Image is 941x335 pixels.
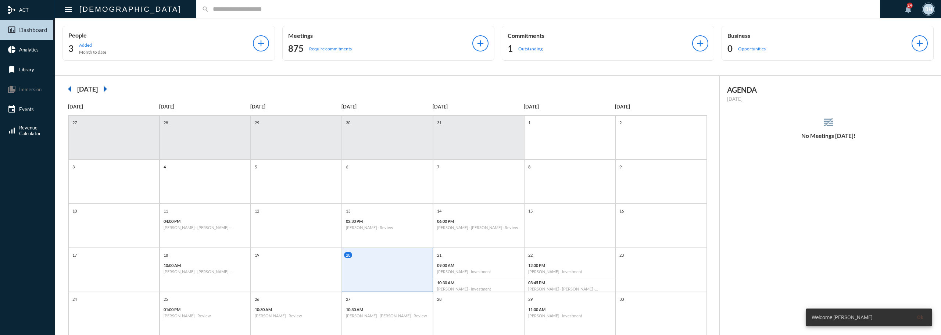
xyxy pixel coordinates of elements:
p: Opportunities [738,46,766,51]
p: 10:30 AM [346,307,429,312]
mat-icon: Side nav toggle icon [64,5,73,14]
p: 16 [618,208,626,214]
p: 1 [526,120,532,126]
p: 04:00 PM [164,219,247,224]
h2: [DEMOGRAPHIC_DATA] [79,3,182,15]
span: Library [19,67,34,72]
p: 11:00 AM [528,307,611,312]
p: 09:00 AM [437,263,520,268]
p: Added [79,42,106,48]
h2: 875 [288,43,304,54]
p: [DATE] [433,104,524,110]
h6: [PERSON_NAME] - Review [164,313,247,318]
h6: [PERSON_NAME] - Investment [437,269,520,274]
mat-icon: notifications [904,5,913,14]
span: Revenue Calculator [19,125,41,136]
p: 10:30 AM [255,307,338,312]
p: 8 [526,164,532,170]
mat-icon: insert_chart_outlined [7,25,16,34]
p: 27 [344,296,352,302]
mat-icon: add [475,38,486,49]
span: Analytics [19,47,39,53]
h2: [DATE] [77,85,98,93]
h6: [PERSON_NAME] - [PERSON_NAME] - Review [437,225,520,230]
p: 20 [344,252,352,258]
p: Outstanding [518,46,543,51]
span: Dashboard [19,26,47,33]
mat-icon: event [7,105,16,114]
p: [DATE] [615,104,706,110]
mat-icon: signal_cellular_alt [7,126,16,135]
mat-icon: arrow_right [98,82,112,96]
p: 21 [435,252,443,258]
mat-icon: reorder [822,116,834,128]
p: 03:45 PM [528,280,611,285]
h6: [PERSON_NAME] - [PERSON_NAME] - Investment [164,225,247,230]
h6: [PERSON_NAME] - [PERSON_NAME] - Investment [528,286,611,291]
p: 28 [162,120,170,126]
p: [DATE] [250,104,341,110]
p: 12 [253,208,261,214]
p: 28 [435,296,443,302]
mat-icon: search [202,6,209,13]
h5: No Meetings [DATE]! [720,132,938,139]
button: Ok [911,311,929,324]
p: [DATE] [341,104,433,110]
p: Month to date [79,49,106,55]
div: 24 [907,3,913,8]
p: 01:00 PM [164,307,247,312]
p: People [68,32,253,39]
p: 12:30 PM [528,263,611,268]
div: BH [923,4,934,15]
p: Require commitments [309,46,352,51]
p: 2 [618,120,623,126]
h2: 1 [508,43,513,54]
p: 26 [253,296,261,302]
p: [DATE] [159,104,250,110]
p: 3 [71,164,76,170]
h6: [PERSON_NAME] - Investment [528,269,611,274]
h2: AGENDA [727,85,930,94]
span: Events [19,106,34,112]
p: 24 [71,296,79,302]
p: 10:00 AM [164,263,247,268]
span: Welcome [PERSON_NAME] [812,314,873,321]
p: 18 [162,252,170,258]
mat-icon: bookmark [7,65,16,74]
p: 31 [435,120,443,126]
p: 27 [71,120,79,126]
mat-icon: add [915,38,925,49]
p: 10:30 AM [437,280,520,285]
p: [DATE] [68,104,159,110]
h6: [PERSON_NAME] - Investment [528,313,611,318]
p: 30 [618,296,626,302]
p: 13 [344,208,352,214]
button: Toggle sidenav [61,2,76,17]
p: 11 [162,208,170,214]
mat-icon: add [695,38,705,49]
p: 19 [253,252,261,258]
p: 4 [162,164,168,170]
p: 6 [344,164,350,170]
h6: [PERSON_NAME] - Review [346,225,429,230]
p: [DATE] [524,104,615,110]
span: ACT [19,7,29,13]
p: 23 [618,252,626,258]
span: Immersion [19,86,42,92]
h2: 0 [727,43,733,54]
p: 30 [344,120,352,126]
h2: 3 [68,43,74,54]
mat-icon: mediation [7,6,16,14]
p: 02:30 PM [346,219,429,224]
p: 25 [162,296,170,302]
mat-icon: pie_chart [7,45,16,54]
h6: [PERSON_NAME] - [PERSON_NAME] - Review [346,313,429,318]
p: 29 [253,120,261,126]
p: Meetings [288,32,473,39]
p: 17 [71,252,79,258]
p: Commitments [508,32,692,39]
p: 9 [618,164,623,170]
h6: [PERSON_NAME] - Investment [437,286,520,291]
p: 29 [526,296,534,302]
mat-icon: add [256,38,266,49]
